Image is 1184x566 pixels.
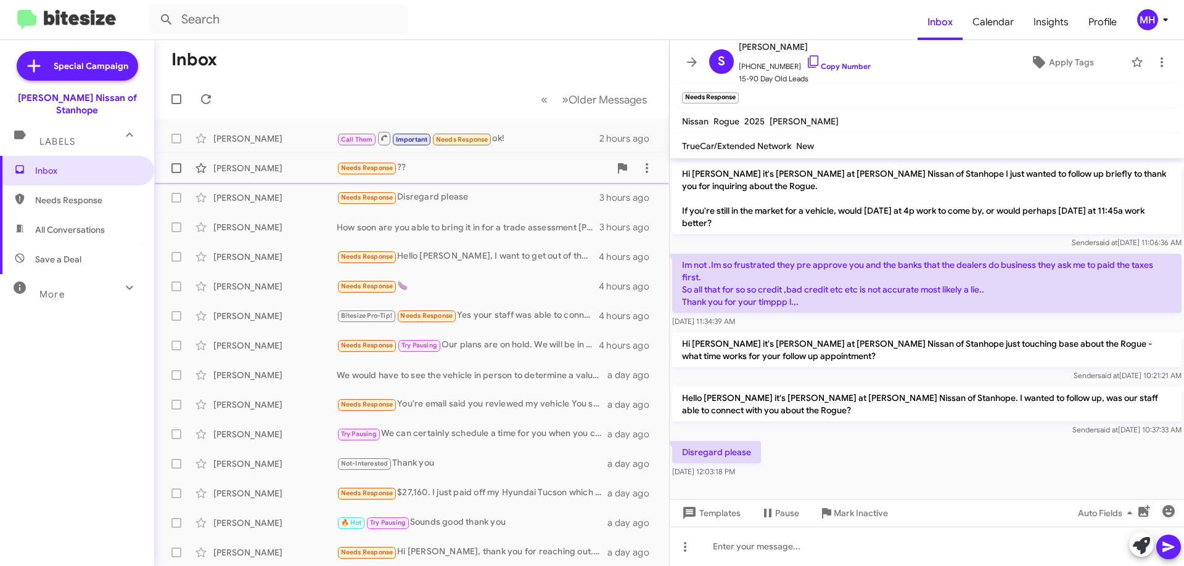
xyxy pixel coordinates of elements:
div: We would have to see the vehicle in person to determine a value, when are you available to stop i... [337,369,607,381]
span: S [718,52,725,71]
span: Needs Response [35,194,140,206]
div: a day ago [607,517,659,529]
span: Apply Tags [1049,51,1094,73]
span: Needs Response [400,312,453,320]
div: 4 hours ago [599,339,659,352]
span: Inbox [35,164,140,177]
div: We can certainly schedule a time for you when you can come in after your work event. I do have so... [337,427,607,441]
div: Sounds good thank you [337,515,607,530]
span: Not-Interested [341,459,388,467]
p: Im not .Im so frustrated they pre approve you and the banks that the dealers do business they ask... [672,254,1182,313]
span: [PERSON_NAME] [739,39,871,54]
a: Copy Number [806,62,871,71]
button: Previous [533,87,555,112]
span: Try Pausing [401,341,437,349]
div: 4 hours ago [599,251,659,263]
span: Bitesize Pro-Tip! [341,312,392,320]
h1: Inbox [171,50,217,70]
span: Needs Response [341,253,393,261]
p: Hi [PERSON_NAME] it's [PERSON_NAME] at [PERSON_NAME] Nissan of Stanhope just touching base about ... [672,333,1182,367]
div: [PERSON_NAME] [213,517,337,529]
span: 2025 [744,116,765,127]
span: Needs Response [341,489,393,497]
div: Our plans are on hold. We will be in touch when we are ready. [337,338,599,352]
div: a day ago [607,458,659,470]
a: Calendar [963,4,1024,40]
span: Save a Deal [35,253,81,265]
div: [PERSON_NAME] [213,221,337,233]
div: a day ago [607,398,659,411]
div: [PERSON_NAME] [213,162,337,174]
div: [PERSON_NAME] [213,280,337,293]
div: [PERSON_NAME] [213,251,337,263]
div: 3 hours ago [599,192,659,204]
span: TrueCar/Extended Network [682,140,791,152]
a: Insights [1024,4,1079,40]
div: a day ago [607,546,659,559]
div: [PERSON_NAME] [213,398,337,411]
div: [PERSON_NAME] [213,310,337,322]
div: a day ago [607,428,659,440]
span: Nissan [682,116,709,127]
span: 🔥 Hot [341,519,362,527]
input: Search [149,5,408,34]
button: Apply Tags [998,51,1125,73]
button: Pause [750,502,809,524]
span: said at [1098,371,1119,380]
div: How soon are you able to bring it in for a trade assessment [PERSON_NAME]? [337,221,599,233]
span: Templates [680,502,741,524]
span: Needs Response [341,400,393,408]
span: said at [1096,238,1117,247]
div: Disregard please [337,190,599,204]
a: Special Campaign [17,51,138,81]
span: Sender [DATE] 10:21:21 AM [1074,371,1182,380]
span: Needs Response [436,135,488,144]
nav: Page navigation example [534,87,654,112]
span: Special Campaign [54,60,128,72]
div: 4 hours ago [599,310,659,322]
span: Needs Response [341,164,393,172]
span: Rogue [713,116,739,127]
span: Pause [775,502,799,524]
button: Auto Fields [1068,502,1147,524]
div: [PERSON_NAME] [213,458,337,470]
span: Needs Response [341,193,393,201]
div: [PERSON_NAME] [213,192,337,204]
div: a day ago [607,369,659,381]
div: [PERSON_NAME] [213,339,337,352]
div: Hi [PERSON_NAME], thank you for reaching out. I did work with [PERSON_NAME] already. [337,545,607,559]
button: Templates [670,502,750,524]
p: Disregard please [672,441,761,463]
span: Try Pausing [341,430,377,438]
span: « [541,92,548,107]
button: Next [554,87,654,112]
span: Needs Response [341,282,393,290]
div: ?? [337,161,610,175]
div: 3 hours ago [599,221,659,233]
span: Try Pausing [370,519,406,527]
span: More [39,289,65,300]
div: Hello [PERSON_NAME], I want to get out of the 2023 Rogue I purchased brand new off the lot. Howev... [337,249,599,264]
div: 4 hours ago [599,280,659,293]
div: [PERSON_NAME] [213,428,337,440]
span: 15-90 Day Old Leads [739,73,871,85]
div: [PERSON_NAME] [213,546,337,559]
span: Important [396,135,428,144]
span: Labels [39,136,75,147]
span: Needs Response [341,341,393,349]
span: Needs Response [341,548,393,556]
p: Hello [PERSON_NAME] it's [PERSON_NAME] at [PERSON_NAME] Nissan of Stanhope. I wanted to follow up... [672,387,1182,421]
span: [PERSON_NAME] [770,116,839,127]
a: Profile [1079,4,1127,40]
div: a day ago [607,487,659,499]
small: Needs Response [682,92,739,103]
span: All Conversations [35,224,105,236]
span: [DATE] 12:03:18 PM [672,467,735,476]
span: Sender [DATE] 11:06:36 AM [1072,238,1182,247]
span: Call Them [341,135,373,144]
div: ok! [337,131,599,146]
span: [DATE] 11:34:39 AM [672,317,735,326]
div: Thank you [337,456,607,471]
